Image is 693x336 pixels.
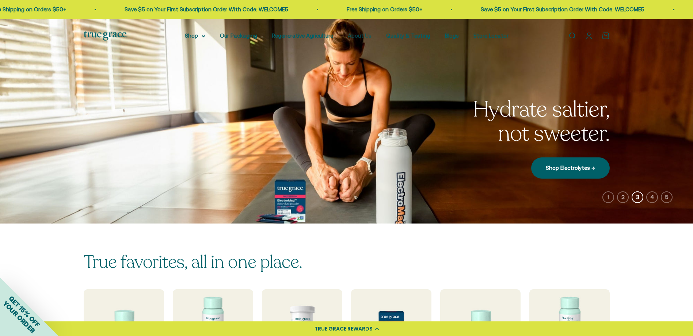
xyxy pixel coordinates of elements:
button: 3 [632,191,643,203]
a: Quality & Testing [386,33,430,39]
split-lines: Hydrate saltier, not sweeter. [473,95,609,149]
a: Regenerative Agriculture [272,33,333,39]
button: 1 [602,191,614,203]
p: Save $5 on Your First Subscription Order With Code: WELCOME5 [123,5,286,14]
a: Store Locator [473,33,509,39]
a: Shop Electrolytes → [531,157,610,179]
span: YOUR ORDER [1,299,37,335]
p: Save $5 on Your First Subscription Order With Code: WELCOME5 [479,5,643,14]
a: Free Shipping on Orders $50+ [345,6,420,12]
a: Our Packaging [220,33,257,39]
summary: Shop [185,31,205,40]
a: Blogs [445,33,459,39]
button: 5 [661,191,673,203]
button: 4 [646,191,658,203]
span: GET 15% OFF [7,294,41,328]
split-lines: True favorites, all in one place. [84,250,302,274]
a: About Us [348,33,372,39]
div: TRUE GRACE REWARDS [315,325,373,333]
button: 2 [617,191,629,203]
